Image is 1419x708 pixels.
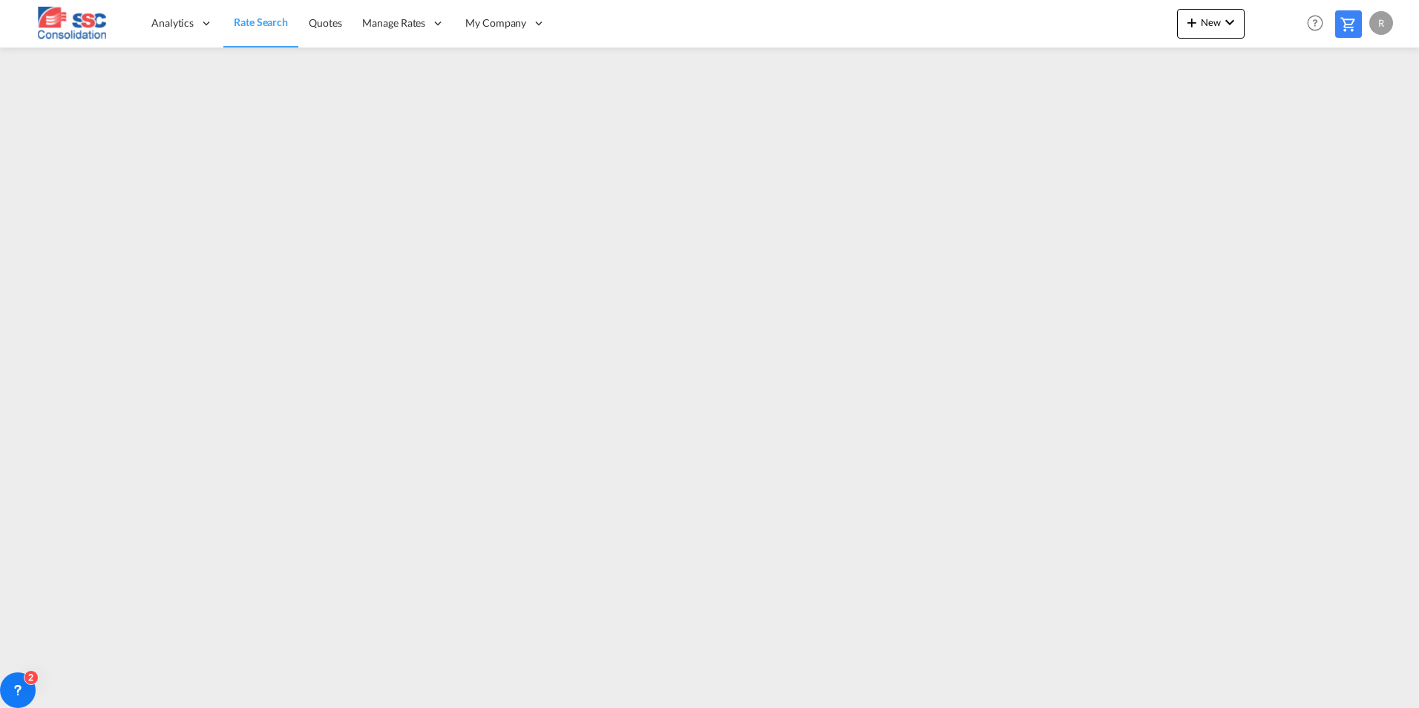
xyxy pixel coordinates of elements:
[1177,9,1245,39] button: icon-plus 400-fgNewicon-chevron-down
[234,16,288,28] span: Rate Search
[22,7,122,40] img: 37d256205c1f11ecaa91a72466fb0159.png
[1302,10,1335,37] div: Help
[1369,11,1393,35] div: R
[362,16,425,30] span: Manage Rates
[465,16,526,30] span: My Company
[1302,10,1328,36] span: Help
[1183,13,1201,31] md-icon: icon-plus 400-fg
[1183,16,1239,28] span: New
[309,16,341,29] span: Quotes
[151,16,194,30] span: Analytics
[1221,13,1239,31] md-icon: icon-chevron-down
